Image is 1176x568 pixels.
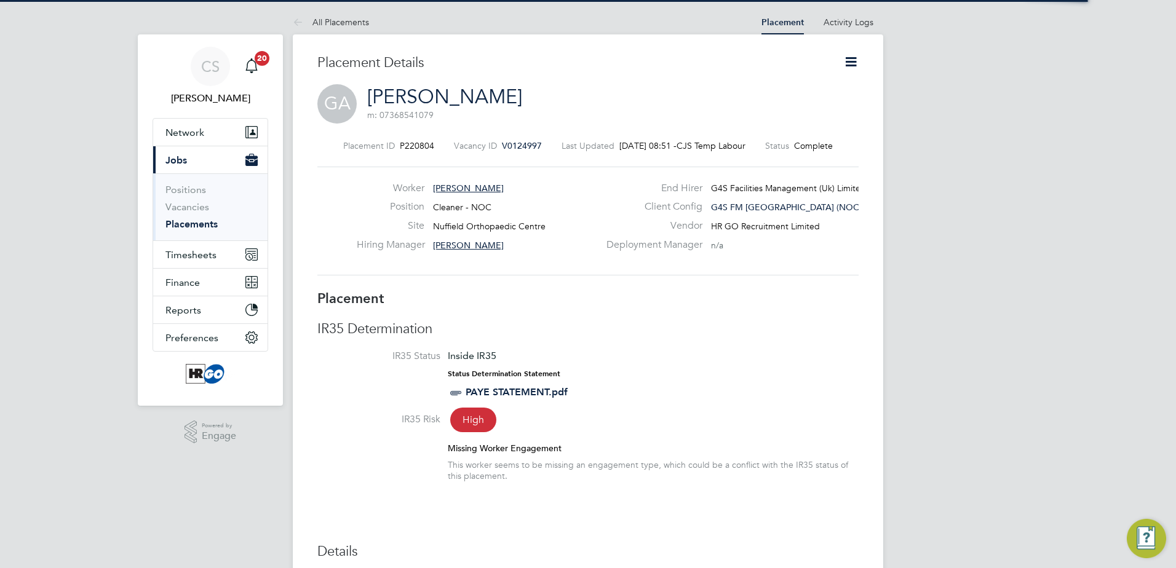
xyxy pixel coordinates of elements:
span: m: 07368541079 [367,109,434,120]
a: Activity Logs [824,17,873,28]
span: Finance [165,277,200,288]
strong: Status Determination Statement [448,369,560,378]
span: G4S FM [GEOGRAPHIC_DATA] (NOC) - Operational [711,202,915,213]
label: IR35 Risk [317,413,440,426]
span: Timesheets [165,249,217,261]
span: CS [201,58,220,74]
button: Finance [153,269,268,296]
span: Jobs [165,154,187,166]
h3: Placement Details [317,54,825,72]
a: Placements [165,218,218,230]
a: All Placements [293,17,369,28]
a: Go to home page [153,364,268,384]
span: V0124997 [502,140,542,151]
h3: IR35 Determination [317,320,859,338]
span: P220804 [400,140,434,151]
span: [PERSON_NAME] [433,183,504,194]
button: Timesheets [153,241,268,268]
label: Site [357,219,424,232]
span: Reports [165,304,201,316]
span: Nuffield Orthopaedic Centre [433,221,546,232]
h3: Details [317,543,859,561]
label: Deployment Manager [599,239,702,251]
span: Engage [202,431,236,441]
span: [PERSON_NAME] [433,240,504,251]
button: Preferences [153,324,268,351]
b: Placement [317,290,384,307]
span: 20 [255,51,269,66]
button: Network [153,119,268,146]
span: [DATE] 08:51 - [619,140,677,151]
a: Powered byEngage [185,420,237,444]
button: Engage Resource Center [1127,519,1166,558]
div: Missing Worker Engagement [448,443,859,454]
img: hrgoplc-logo-retina.png [186,364,235,384]
button: Jobs [153,146,268,173]
a: 20 [239,47,264,86]
label: Client Config [599,200,702,213]
a: PAYE STATEMENT.pdf [466,386,568,398]
label: Status [765,140,789,151]
a: Positions [165,184,206,195]
a: [PERSON_NAME] [367,85,522,109]
label: End Hirer [599,182,702,195]
span: Preferences [165,332,218,344]
label: Worker [357,182,424,195]
span: Network [165,127,204,138]
label: Placement ID [343,140,395,151]
span: CJS Temp Labour [677,140,745,151]
span: HR GO Recruitment Limited [711,221,820,232]
span: Complete [794,140,833,151]
div: Jobs [153,173,268,240]
a: CS[PERSON_NAME] [153,47,268,106]
span: Cleaner - NOC [433,202,491,213]
label: IR35 Status [317,350,440,363]
a: Placement [761,17,804,28]
span: Powered by [202,420,236,431]
span: Crina Sacalos [153,91,268,106]
label: Last Updated [562,140,614,151]
span: n/a [711,240,723,251]
a: Vacancies [165,201,209,213]
label: Vendor [599,219,702,232]
span: Inside IR35 [448,350,496,361]
label: Hiring Manager [357,239,424,251]
nav: Main navigation [138,34,283,406]
span: GA [317,84,357,124]
span: G4S Facilities Management (Uk) Limited [711,183,866,194]
span: High [450,408,496,432]
label: Vacancy ID [454,140,497,151]
button: Reports [153,296,268,323]
div: This worker seems to be missing an engagement type, which could be a conflict with the IR35 statu... [448,459,859,481]
label: Position [357,200,424,213]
